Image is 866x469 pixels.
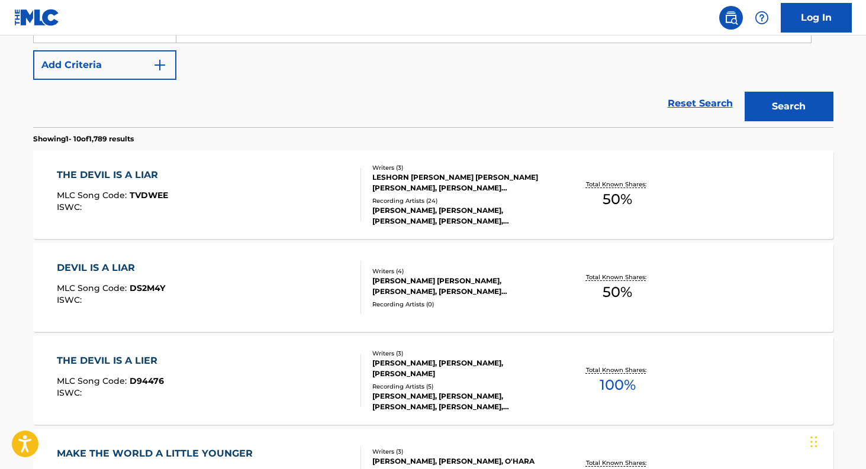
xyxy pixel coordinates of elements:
span: MLC Song Code : [57,283,130,293]
span: ISWC : [57,295,85,305]
span: ISWC : [57,202,85,212]
p: Total Known Shares: [586,366,649,374]
button: Search [745,92,833,121]
div: [PERSON_NAME], [PERSON_NAME], [PERSON_NAME], [PERSON_NAME], [PERSON_NAME] [372,205,551,227]
a: THE DEVIL IS A LIARMLC Song Code:TVDWEEISWC:Writers (3)LESHORN [PERSON_NAME] [PERSON_NAME] [PERSO... [33,150,833,239]
span: 100 % [600,374,636,396]
a: Log In [781,3,852,33]
div: THE DEVIL IS A LIAR [57,168,168,182]
span: TVDWEE [130,190,168,200]
div: [PERSON_NAME] [PERSON_NAME], [PERSON_NAME], [PERSON_NAME] [PERSON_NAME] [PERSON_NAME] (LODGE) [372,276,551,297]
span: 50 % [603,189,632,210]
span: MLC Song Code : [57,190,130,200]
img: help [755,11,769,25]
p: Showing 1 - 10 of 1,789 results [33,134,134,144]
div: DEVIL IS A LIAR [57,261,165,275]
div: Writers ( 3 ) [372,349,551,358]
div: [PERSON_NAME], [PERSON_NAME], O'HARA [372,456,551,467]
a: DEVIL IS A LIARMLC Song Code:DS2M4YISWC:Writers (4)[PERSON_NAME] [PERSON_NAME], [PERSON_NAME], [P... [33,243,833,332]
span: MLC Song Code : [57,376,130,386]
img: search [724,11,738,25]
button: Add Criteria [33,50,176,80]
span: ISWC : [57,387,85,398]
div: Writers ( 3 ) [372,447,551,456]
img: MLC Logo [14,9,60,26]
a: THE DEVIL IS A LIERMLC Song Code:D94476ISWC:Writers (3)[PERSON_NAME], [PERSON_NAME], [PERSON_NAME... [33,336,833,425]
p: Total Known Shares: [586,458,649,467]
iframe: Chat Widget [807,412,866,469]
div: Writers ( 4 ) [372,267,551,276]
div: Drag [810,424,817,460]
span: 50 % [603,282,632,303]
p: Total Known Shares: [586,273,649,282]
div: [PERSON_NAME], [PERSON_NAME], [PERSON_NAME], [PERSON_NAME], [PERSON_NAME] [372,391,551,412]
div: Writers ( 3 ) [372,163,551,172]
div: THE DEVIL IS A LIER [57,354,164,368]
div: Help [750,6,774,30]
div: Recording Artists ( 5 ) [372,382,551,391]
span: DS2M4Y [130,283,165,293]
a: Reset Search [662,90,739,117]
p: Total Known Shares: [586,180,649,189]
div: Recording Artists ( 0 ) [372,300,551,309]
div: [PERSON_NAME], [PERSON_NAME], [PERSON_NAME] [372,358,551,379]
div: Recording Artists ( 24 ) [372,196,551,205]
img: 9d2ae6d4665cec9f34b9.svg [153,58,167,72]
div: LESHORN [PERSON_NAME] [PERSON_NAME] [PERSON_NAME], [PERSON_NAME] [PERSON_NAME] [372,172,551,193]
span: D94476 [130,376,164,386]
div: MAKE THE WORLD A LITTLE YOUNGER [57,447,259,461]
a: Public Search [719,6,743,30]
